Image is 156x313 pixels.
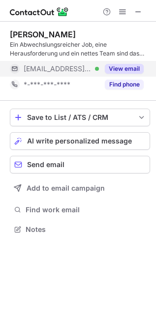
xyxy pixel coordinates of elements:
span: Add to email campaign [27,184,105,192]
button: Send email [10,156,150,173]
div: [PERSON_NAME] [10,29,76,39]
span: AI write personalized message [27,137,132,145]
button: AI write personalized message [10,132,150,150]
button: Reveal Button [105,80,144,89]
span: Find work email [26,205,146,214]
img: ContactOut v5.3.10 [10,6,69,18]
button: save-profile-one-click [10,109,150,126]
span: Send email [27,161,64,169]
button: Find work email [10,203,150,217]
div: Save to List / ATS / CRM [27,114,133,121]
button: Reveal Button [105,64,144,74]
div: Ein Abwechslungsreicher Job, eine Herausforderung und ein nettes Team sind das was man im Job bra... [10,40,150,58]
button: Add to email campaign [10,179,150,197]
span: Notes [26,225,146,234]
button: Notes [10,223,150,236]
span: [EMAIL_ADDRESS][DOMAIN_NAME] [24,64,92,73]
